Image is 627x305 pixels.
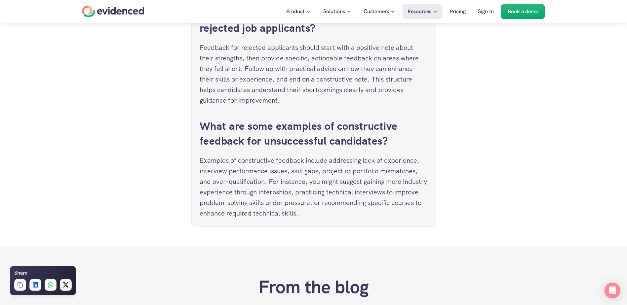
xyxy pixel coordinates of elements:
a: Pricing [445,4,471,19]
p: Product [286,7,305,16]
p: Examples of constructive feedback include addressing lack of experience, interview performance is... [200,155,428,219]
div: Open Intercom Messenger [605,283,620,298]
p: Customers [364,7,389,16]
a: Home [82,6,144,17]
p: Sign In [478,7,494,16]
p: Solutions [323,7,345,16]
a: Sign In [473,4,499,19]
p: Book a demo [508,7,538,16]
h2: From the blog [258,276,369,298]
a: Book a demo [501,4,545,19]
p: Pricing [450,7,466,16]
p: Resources [408,7,431,16]
a: What are some examples of constructive feedback for unsuccessful candidates? [200,119,401,148]
h6: Share [14,269,27,277]
p: Feedback for rejected applicants should start with a positive note about their strengths, then pr... [200,42,428,106]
